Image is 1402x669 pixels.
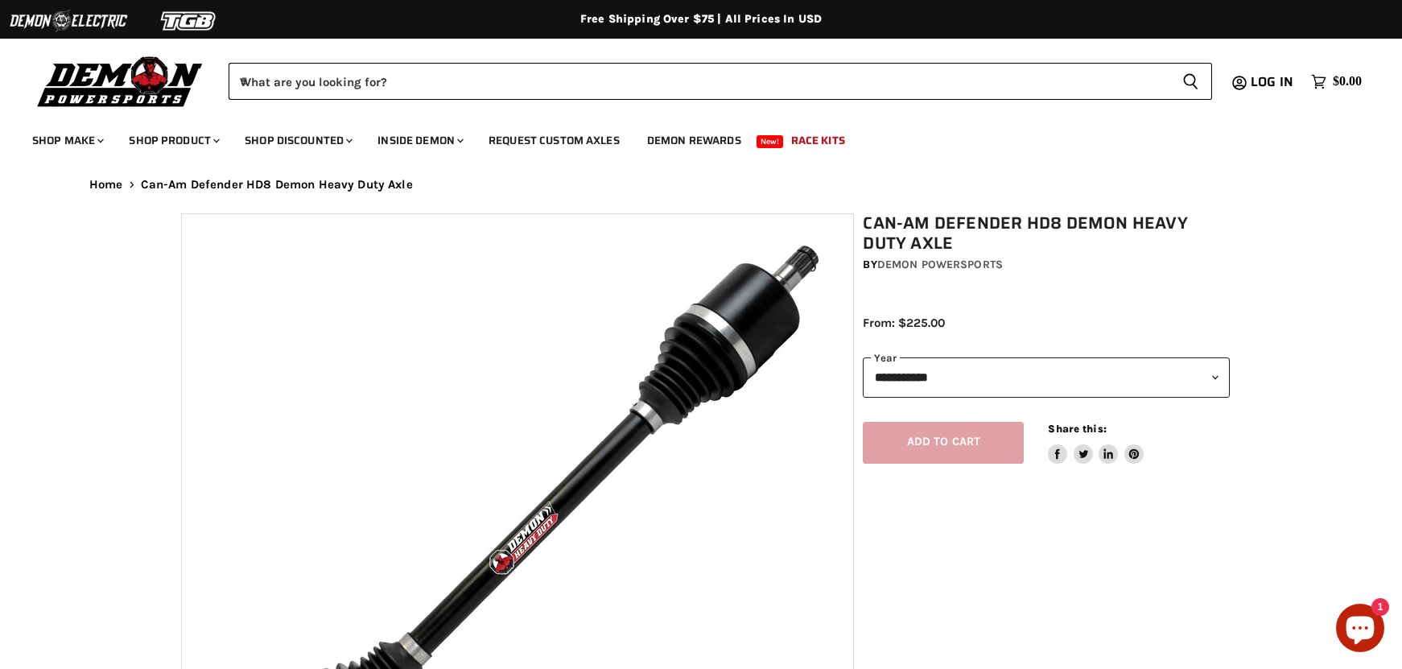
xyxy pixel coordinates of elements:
a: Shop Product [117,124,229,157]
span: $0.00 [1333,74,1362,89]
div: Free Shipping Over $75 | All Prices In USD [57,12,1345,27]
nav: Breadcrumbs [57,178,1345,192]
select: year [863,357,1230,397]
button: Search [1169,63,1212,100]
h1: Can-Am Defender HD8 Demon Heavy Duty Axle [863,213,1230,254]
a: Home [89,178,123,192]
a: Log in [1243,75,1303,89]
a: Request Custom Axles [476,124,632,157]
img: Demon Electric Logo 2 [8,6,129,36]
a: Inside Demon [365,124,473,157]
a: $0.00 [1303,70,1370,93]
span: Log in [1251,72,1293,92]
img: TGB Logo 2 [129,6,249,36]
inbox-online-store-chat: Shopify online store chat [1331,604,1389,656]
input: When autocomplete results are available use up and down arrows to review and enter to select [229,63,1169,100]
ul: Main menu [20,118,1358,157]
a: Shop Discounted [233,124,362,157]
span: New! [757,135,784,148]
a: Shop Make [20,124,113,157]
form: Product [229,63,1212,100]
span: Share this: [1048,423,1106,435]
a: Demon Rewards [635,124,753,157]
span: From: $225.00 [863,316,945,330]
img: Demon Powersports [32,52,208,109]
a: Race Kits [779,124,857,157]
div: by [863,256,1230,274]
aside: Share this: [1048,422,1144,465]
a: Demon Powersports [877,258,1003,271]
span: Can-Am Defender HD8 Demon Heavy Duty Axle [141,178,413,192]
